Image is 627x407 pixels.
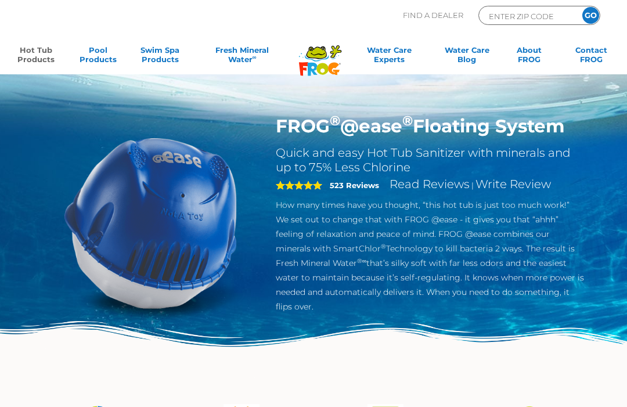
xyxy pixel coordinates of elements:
[276,146,584,175] h2: Quick and easy Hot Tub Sanitizer with minerals and up to 75% Less Chlorine
[293,30,348,76] img: Frog Products Logo
[330,181,379,190] strong: 523 Reviews
[403,6,463,25] p: Find A Dealer
[381,243,386,250] sup: ®
[390,177,470,191] a: Read Reviews
[198,45,286,69] a: Fresh MineralWater∞
[330,112,340,129] sup: ®
[402,112,413,129] sup: ®
[253,54,257,60] sup: ∞
[357,257,367,265] sup: ®∞
[349,45,429,69] a: Water CareExperts
[74,45,122,69] a: PoolProducts
[471,181,474,190] span: |
[443,45,491,69] a: Water CareBlog
[475,177,551,191] a: Write Review
[12,45,60,69] a: Hot TubProducts
[276,198,584,314] p: How many times have you thought, “this hot tub is just too much work!” We set out to change that ...
[43,115,258,330] img: hot-tub-product-atease-system.png
[582,7,599,24] input: GO
[276,115,584,137] h1: FROG @ease Floating System
[505,45,553,69] a: AboutFROG
[276,181,322,190] span: 5
[567,45,615,69] a: ContactFROG
[136,45,184,69] a: Swim SpaProducts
